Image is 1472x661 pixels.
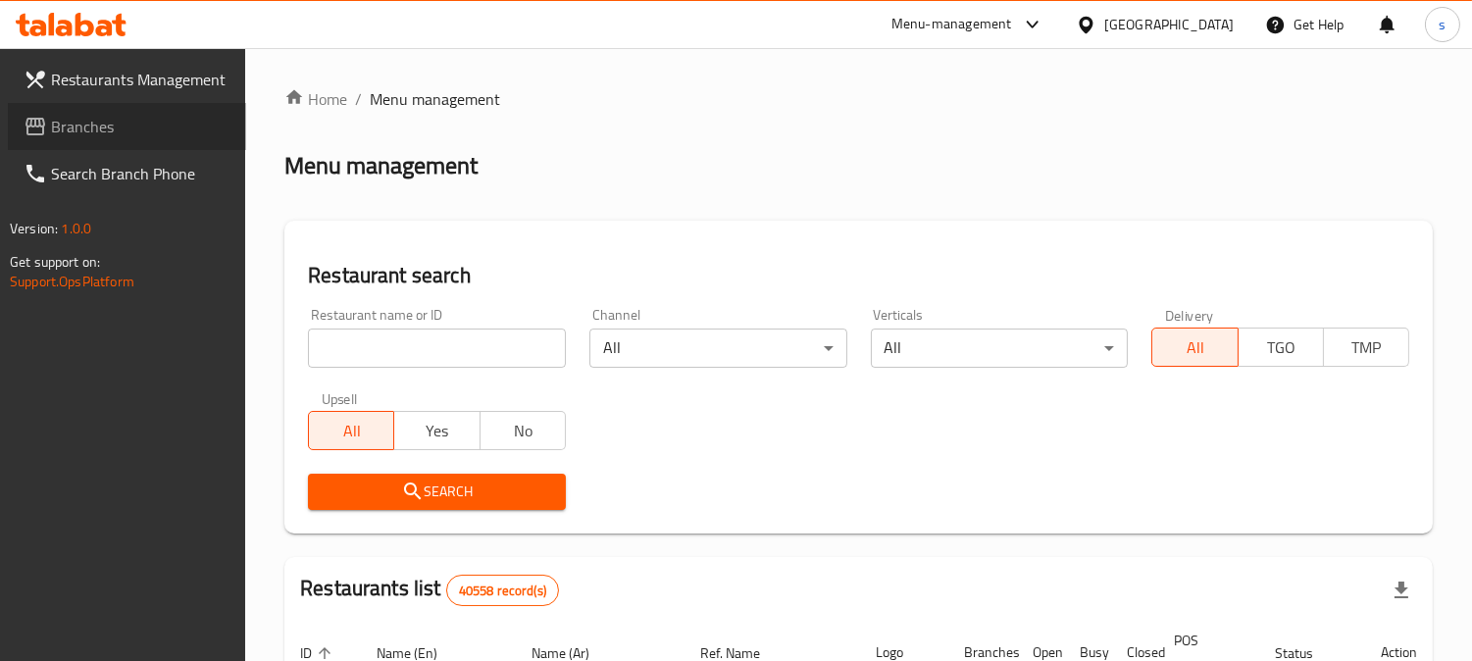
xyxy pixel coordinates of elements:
button: All [308,411,394,450]
button: All [1151,328,1238,367]
span: Yes [402,417,472,445]
span: No [488,417,558,445]
span: Version: [10,216,58,241]
span: TMP [1332,333,1401,362]
button: TGO [1238,328,1324,367]
button: TMP [1323,328,1409,367]
span: Restaurants Management [51,68,230,91]
span: All [1160,333,1230,362]
button: No [480,411,566,450]
span: 1.0.0 [61,216,91,241]
h2: Restaurant search [308,261,1409,290]
a: Branches [8,103,246,150]
span: Branches [51,115,230,138]
span: TGO [1246,333,1316,362]
div: Total records count [446,575,559,606]
div: Export file [1378,567,1425,614]
a: Search Branch Phone [8,150,246,197]
input: Search for restaurant name or ID.. [308,329,566,368]
div: All [589,329,847,368]
li: / [355,87,362,111]
div: All [871,329,1129,368]
span: Search [324,480,550,504]
span: 40558 record(s) [447,582,558,600]
div: Menu-management [891,13,1012,36]
span: All [317,417,386,445]
h2: Menu management [284,150,478,181]
a: Home [284,87,347,111]
span: s [1439,14,1446,35]
a: Support.OpsPlatform [10,269,134,294]
span: Search Branch Phone [51,162,230,185]
div: [GEOGRAPHIC_DATA] [1104,14,1234,35]
h2: Restaurants list [300,574,559,606]
button: Yes [393,411,480,450]
button: Search [308,474,566,510]
label: Upsell [322,391,358,405]
nav: breadcrumb [284,87,1433,111]
label: Delivery [1165,308,1214,322]
span: Menu management [370,87,500,111]
span: Get support on: [10,249,100,275]
a: Restaurants Management [8,56,246,103]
